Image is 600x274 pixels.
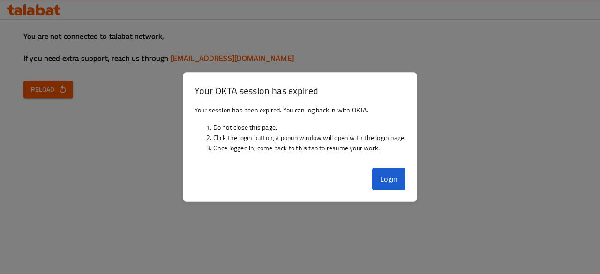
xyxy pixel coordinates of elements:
li: Do not close this page. [213,122,406,133]
div: Your session has been expired. You can log back in with OKTA. [183,101,417,164]
li: Once logged in, come back to this tab to resume your work. [213,143,406,153]
button: Login [372,168,406,190]
h3: Your OKTA session has expired [195,84,406,97]
li: Click the login button, a popup window will open with the login page. [213,133,406,143]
